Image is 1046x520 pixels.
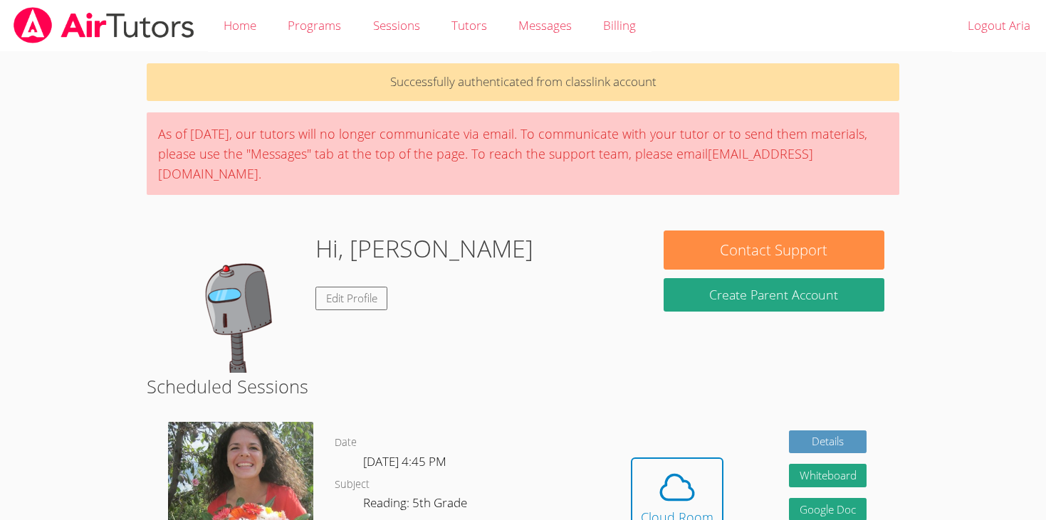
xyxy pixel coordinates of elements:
a: Edit Profile [315,287,388,310]
a: Details [789,430,867,454]
button: Contact Support [664,230,884,270]
dt: Date [335,434,357,452]
span: [DATE] 4:45 PM [363,453,446,469]
h2: Scheduled Sessions [147,373,900,400]
dd: Reading: 5th Grade [363,493,470,517]
button: Whiteboard [789,464,867,487]
button: Create Parent Account [664,278,884,312]
dt: Subject [335,476,370,494]
p: Successfully authenticated from classlink account [147,63,900,101]
div: As of [DATE], our tutors will no longer communicate via email. To communicate with your tutor or ... [147,112,900,195]
img: airtutors_banner-c4298cdbf04f3fff15de1276eac7730deb9818008684d7c2e4769d2f7ddbe033.png [12,7,196,43]
span: Messages [518,17,572,33]
img: default.png [162,230,304,373]
h1: Hi, [PERSON_NAME] [315,230,533,267]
